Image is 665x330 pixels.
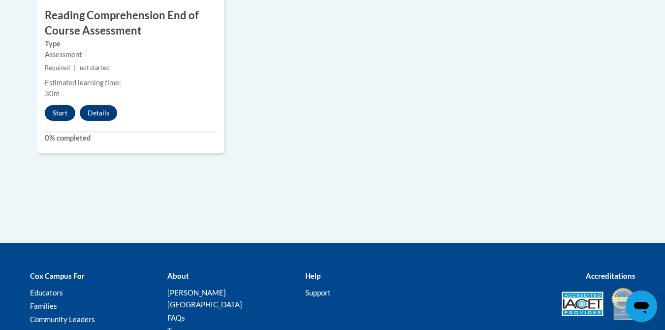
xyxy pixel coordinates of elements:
div: Estimated learning time: [45,77,217,88]
label: 0% completed [45,133,217,144]
a: Support [305,288,331,297]
b: About [167,271,189,280]
b: Accreditations [586,271,635,280]
button: Start [45,105,75,121]
a: Educators [30,288,63,297]
label: Type [45,38,217,49]
iframe: Button to launch messaging window [626,291,657,322]
a: Families [30,301,57,310]
h3: Reading Comprehension End of Course Assessment [37,8,224,38]
button: Details [80,105,117,121]
b: Cox Campus For [30,271,85,280]
a: [PERSON_NAME][GEOGRAPHIC_DATA] [167,288,242,309]
span: | [74,64,76,72]
a: Community Leaders [30,315,95,324]
a: FAQs [167,313,185,322]
img: Accredited IACET® Provider [562,292,603,316]
span: Required [45,64,70,72]
img: IDA® Accredited [611,287,635,321]
span: not started [80,64,110,72]
b: Help [305,271,320,280]
div: Assessment [45,49,217,60]
span: 30m [45,89,60,98]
